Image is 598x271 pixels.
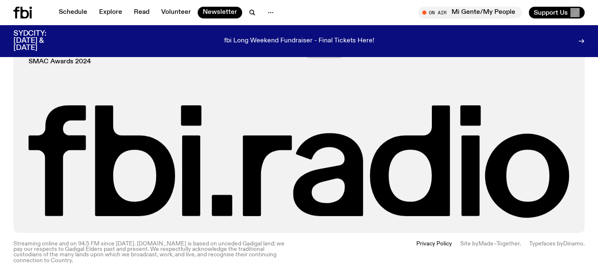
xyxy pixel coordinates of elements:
a: Dinamo [563,241,583,247]
span: . [520,241,521,247]
a: Privacy Policy [416,241,452,263]
span: Site by [460,241,478,247]
a: SMAC Awards 2024 [29,59,91,65]
a: Newsletter [198,7,242,18]
p: fbi Long Weekend Fundraiser - Final Tickets Here! [224,37,374,45]
button: Support Us [529,7,585,18]
a: Made–Together [478,241,520,247]
a: Volunteer [156,7,196,18]
a: Schedule [54,7,92,18]
a: Explore [94,7,127,18]
span: . [583,241,585,247]
span: Support Us [534,9,568,16]
button: On AirMi Gente/My People [418,7,522,18]
a: Read [129,7,154,18]
h3: SYDCITY: [DATE] & [DATE] [13,30,67,52]
span: Typefaces by [529,241,563,247]
p: Streaming online and on 94.5 FM since [DATE]. [DOMAIN_NAME] is based on unceded Gadigal land; we ... [13,241,294,263]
